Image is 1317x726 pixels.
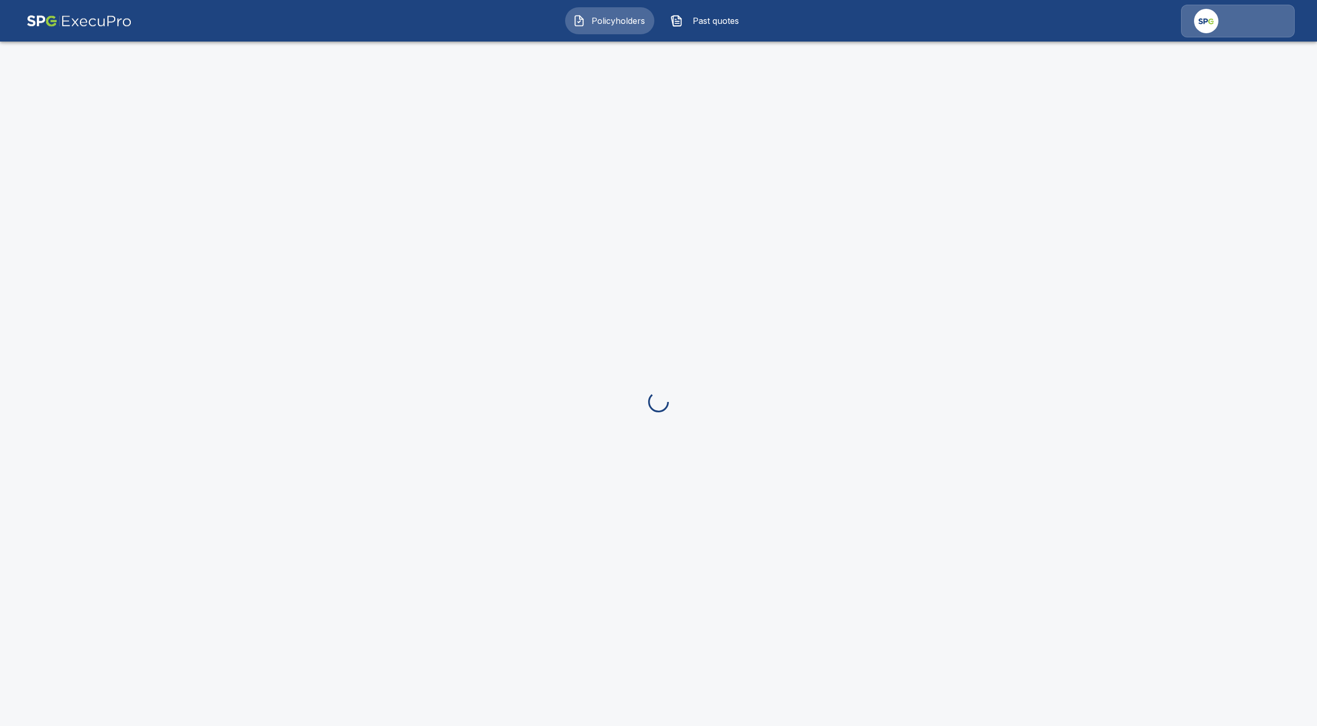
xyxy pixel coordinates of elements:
[687,15,744,27] span: Past quotes
[663,7,752,34] button: Past quotes IconPast quotes
[565,7,654,34] button: Policyholders IconPolicyholders
[670,15,683,27] img: Past quotes Icon
[573,15,585,27] img: Policyholders Icon
[589,15,647,27] span: Policyholders
[1194,9,1218,33] img: Agency Icon
[1181,5,1295,37] a: Agency Icon
[26,5,132,37] img: AA Logo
